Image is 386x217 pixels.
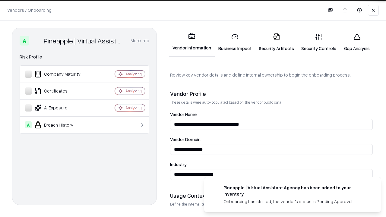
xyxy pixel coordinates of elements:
[170,137,373,142] label: Vendor Domain
[25,121,32,128] div: A
[298,28,340,56] a: Security Controls
[25,104,97,112] div: AI Exposure
[125,105,142,110] div: Analyzing
[211,184,219,192] img: trypineapple.com
[170,192,373,199] div: Usage Context
[7,7,52,13] p: Vendors / Onboarding
[20,53,149,61] div: Risk Profile
[170,72,373,78] p: Review key vendor details and define internal ownership to begin the onboarding process.
[25,71,97,78] div: Company Maturity
[125,71,142,77] div: Analyzing
[170,90,373,97] div: Vendor Profile
[20,36,29,46] div: A
[169,28,215,57] a: Vendor Information
[125,88,142,93] div: Analyzing
[170,162,373,167] label: Industry
[170,100,373,105] p: These details were auto-populated based on the vendor public data
[255,28,298,56] a: Security Artifacts
[25,121,97,128] div: Breach History
[131,35,149,46] button: More info
[340,28,374,56] a: Gap Analysis
[170,112,373,117] label: Vendor Name
[170,202,373,207] p: Define the internal team and reason for using this vendor. This helps assess business relevance a...
[44,36,123,46] div: Pineapple | Virtual Assistant Agency
[223,184,366,197] div: Pineapple | Virtual Assistant Agency has been added to your inventory
[223,198,366,205] div: Onboarding has started, the vendor's status is Pending Approval.
[32,36,41,46] img: Pineapple | Virtual Assistant Agency
[215,28,255,56] a: Business Impact
[25,87,97,95] div: Certificates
